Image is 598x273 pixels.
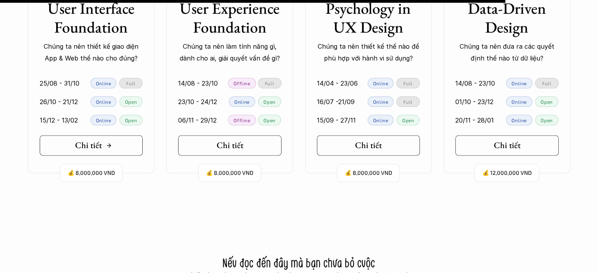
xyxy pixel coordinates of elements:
[373,99,388,104] p: Online
[317,135,420,156] a: Chi tiết
[455,96,493,108] p: 01/10 - 23/12
[542,81,551,86] p: Full
[455,40,559,64] p: Chúng ta nên đưa ra các quyết định thế nào từ dữ liệu?
[512,81,527,86] p: Online
[403,99,412,104] p: Full
[40,135,143,156] a: Chi tiết
[68,168,115,178] p: 💰 8,000,000 VND
[512,117,527,123] p: Online
[40,40,143,64] p: Chúng ta nên thiết kế giao diện App & Web thế nào cho đúng?
[263,99,275,104] p: Open
[317,96,355,108] p: 16/07 -21/09
[178,77,218,89] p: 14/08 - 23/10
[40,96,78,108] p: 26/10 - 21/12
[234,99,250,104] p: Online
[96,99,111,104] p: Online
[234,81,250,86] p: Offline
[317,40,420,64] p: Chúng ta nên thiết kế thế nào để phù hợp với hành vi sử dụng?
[217,140,243,150] h5: Chi tiết
[75,140,102,150] h5: Chi tiết
[455,114,494,126] p: 20/11 - 28/01
[126,81,135,86] p: Full
[234,117,250,123] p: Offline
[96,117,111,123] p: Online
[265,81,274,86] p: Full
[494,140,521,150] h5: Chi tiết
[40,77,79,89] p: 25/08 - 31/10
[40,114,78,126] p: 15/12 - 13/02
[263,117,275,123] p: Open
[541,117,552,123] p: Open
[541,99,552,104] p: Open
[345,168,392,178] p: 💰 8,000,000 VND
[455,135,559,156] a: Chi tiết
[178,96,217,108] p: 23/10 - 24/12
[125,117,137,123] p: Open
[455,77,495,89] p: 14/08 - 23/10
[512,99,527,104] p: Online
[402,117,414,123] p: Open
[317,114,356,126] p: 15/09 - 27/11
[206,168,253,178] p: 💰 8,000,000 VND
[125,99,137,104] p: Open
[373,81,388,86] p: Online
[178,114,217,126] p: 06/11 - 29/12
[317,77,358,89] p: 14/04 - 23/06
[482,168,532,178] p: 💰 12,000,000 VND
[178,135,282,156] a: Chi tiết
[355,140,382,150] h5: Chi tiết
[178,40,282,64] p: Chúng ta nên làm tính năng gì, dành cho ai, giải quyết vấn đề gì?
[373,117,388,123] p: Online
[96,81,111,86] p: Online
[403,81,412,86] p: Full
